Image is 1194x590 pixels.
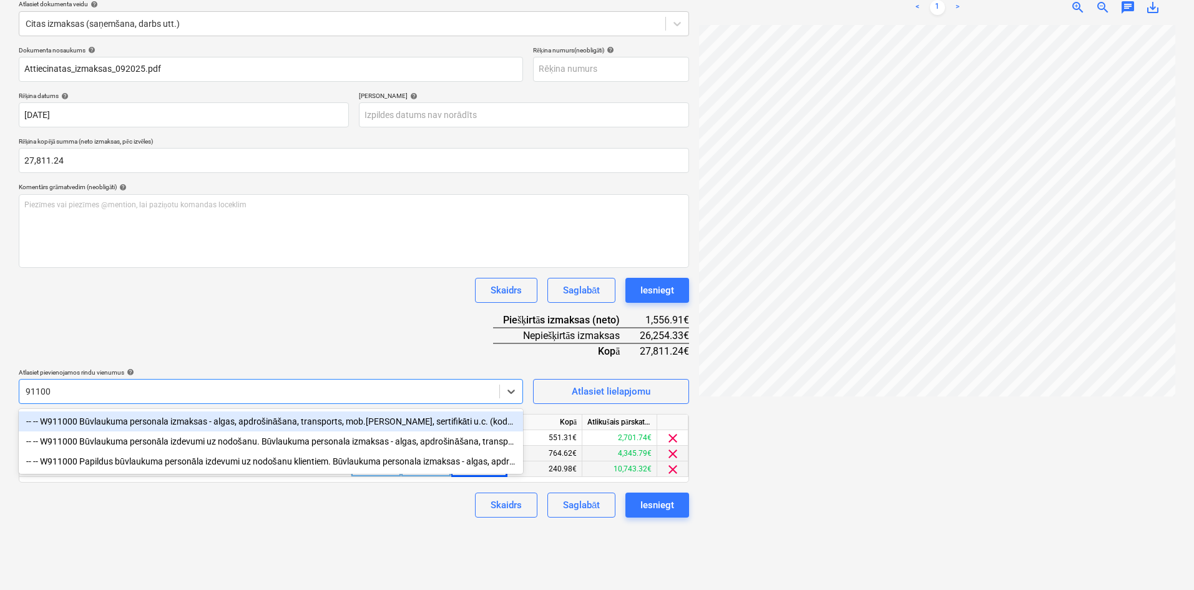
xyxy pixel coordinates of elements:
div: Atlasiet lielapjomu [572,383,650,400]
div: 2,701.74€ [582,430,657,446]
div: Rēķina datums [19,92,349,100]
div: Atlikušais pārskatītais budžets [582,415,657,430]
div: Iesniegt [640,497,674,513]
div: Komentārs grāmatvedim (neobligāti) [19,183,689,191]
div: Skaidrs [491,282,522,298]
div: 551.31€ [507,430,582,446]
button: Saglabāt [547,278,615,303]
div: Nepiešķirtās izmaksas [493,328,640,343]
button: Atlasiet lielapjomu [533,379,689,404]
div: Kopā [507,415,582,430]
div: Piešķirtās izmaksas (neto) [493,313,640,328]
span: help [117,184,127,191]
button: Iesniegt [625,278,689,303]
span: help [59,92,69,100]
span: help [124,368,134,376]
div: Skaidrs [491,497,522,513]
input: Rēķina numurs [533,57,689,82]
span: help [86,46,95,54]
div: Saglabāt [563,282,600,298]
div: Saglabāt [563,497,600,513]
div: 4,345.79€ [582,446,657,461]
div: Rēķina numurs (neobligāti) [533,46,689,54]
div: -- -- W911000 Būvlaukuma personala izmaksas - algas, apdrošināšana, transports, mob.sakari, serti... [19,411,523,431]
div: 1,556.91€ [640,313,689,328]
div: [PERSON_NAME] [359,92,689,100]
div: 27,811.24€ [640,343,689,358]
span: help [604,46,614,54]
div: Dokumenta nosaukums [19,46,523,54]
div: 26,254.33€ [640,328,689,343]
div: Iesniegt [640,282,674,298]
button: Iesniegt [625,493,689,518]
button: Skaidrs [475,278,537,303]
div: 764.62€ [507,446,582,461]
div: -- -- W911000 Papildus būvlaukuma personāla izdevumi uz nodošanu klientiem. Būvlaukuma personala ... [19,451,523,471]
button: Saglabāt [547,493,615,518]
div: -- -- W911000 Būvlaukuma personāla izdevumi uz nodošanu. Būvlaukuma personala izmaksas - algas, a... [19,431,523,451]
span: help [88,1,98,8]
span: clear [665,462,680,477]
div: Atlasiet pievienojamos rindu vienumus [19,368,523,376]
iframe: Chat Widget [1132,530,1194,590]
input: Dokumenta nosaukums [19,57,523,82]
div: -- -- W911000 Būvlaukuma personala izmaksas - algas, apdrošināšana, transports, mob.[PERSON_NAME]... [19,411,523,431]
input: Rēķina kopējā summa (neto izmaksas, pēc izvēles) [19,148,689,173]
p: Rēķina kopējā summa (neto izmaksas, pēc izvēles) [19,137,689,148]
div: Kopā [493,343,640,358]
span: clear [665,431,680,446]
input: Rēķina datums nav norādīts [19,102,349,127]
input: Izpildes datums nav norādīts [359,102,689,127]
div: 10,743.32€ [582,461,657,477]
button: Skaidrs [475,493,537,518]
span: clear [665,446,680,461]
div: 240.98€ [507,461,582,477]
span: help [408,92,418,100]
